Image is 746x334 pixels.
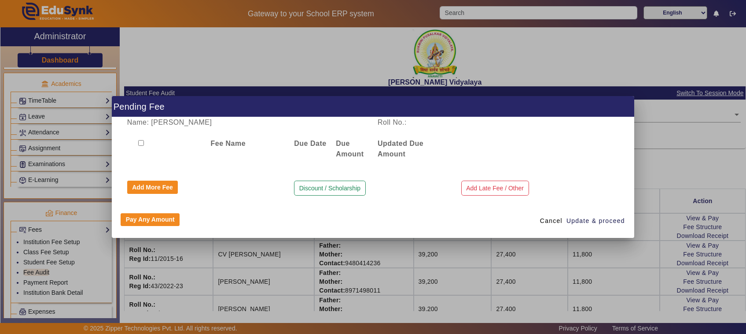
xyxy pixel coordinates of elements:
button: Add More Fee [127,181,178,194]
span: Update & proceed [566,216,625,226]
b: Due Date [294,140,326,147]
b: Due Amount [336,140,364,158]
button: Cancel [537,213,566,229]
b: Fee Name [211,140,246,147]
span: Cancel [540,216,562,226]
div: Roll No.: [373,117,499,128]
button: Update & proceed [566,213,625,229]
button: Add Late Fee / Other [461,181,529,196]
button: Pay Any Amount [121,213,180,226]
button: Discount / Scholarship [294,181,365,196]
div: Name: [PERSON_NAME] [122,117,373,128]
b: Updated Due Amount [378,140,423,158]
h1: Pending Fee [112,96,634,117]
